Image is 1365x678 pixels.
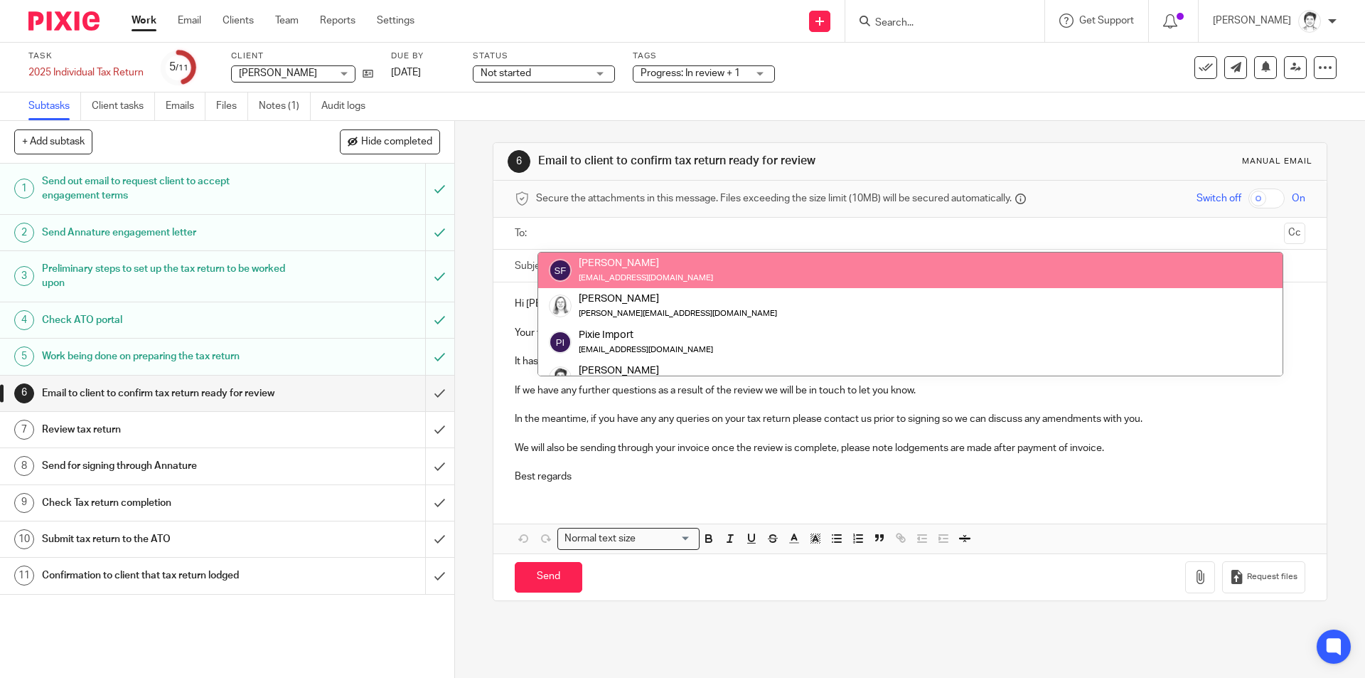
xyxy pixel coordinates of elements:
img: svg%3E [549,259,572,282]
button: Hide completed [340,129,440,154]
a: Clients [223,14,254,28]
span: Switch off [1197,191,1241,206]
p: Best regards [515,470,1305,484]
span: Not started [481,68,531,78]
h1: Submit tax return to the ATO [42,529,288,550]
span: On [1292,191,1305,206]
div: [PERSON_NAME] [579,364,777,378]
span: Progress: In review + 1 [641,68,740,78]
div: 5 [14,346,34,366]
div: 2025 Individual Tax Return [28,65,144,80]
button: Cc [1284,223,1305,244]
p: Hi [PERSON_NAME] [515,297,1305,311]
img: Eleanor%20Shakeshaft.jpg [549,295,572,317]
span: Get Support [1079,16,1134,26]
a: Email [178,14,201,28]
a: Reports [320,14,355,28]
small: [EMAIL_ADDRESS][DOMAIN_NAME] [579,274,713,282]
a: Files [216,92,248,120]
a: Work [132,14,156,28]
a: Emails [166,92,205,120]
p: [PERSON_NAME] [1213,14,1291,28]
a: Client tasks [92,92,155,120]
div: 6 [14,383,34,403]
button: + Add subtask [14,129,92,154]
div: 6 [508,150,530,173]
div: Manual email [1242,156,1312,167]
h1: Check Tax return completion [42,492,288,514]
input: Search for option [640,531,691,546]
span: Secure the attachments in this message. Files exceeding the size limit (10MB) will be secured aut... [536,191,1012,206]
label: Subject: [515,259,552,273]
label: Due by [391,51,455,62]
h1: Check ATO portal [42,309,288,331]
input: Send [515,562,582,593]
small: /11 [176,64,188,72]
div: 4 [14,310,34,330]
a: Audit logs [321,92,376,120]
div: 1 [14,179,34,198]
span: Normal text size [561,531,638,546]
img: Pixie [28,11,100,31]
input: Search [874,17,1002,30]
label: Tags [633,51,775,62]
h1: Confirmation to client that tax return lodged [42,565,288,586]
div: 5 [169,59,188,75]
div: 2 [14,223,34,243]
label: To: [515,226,530,240]
label: Status [473,51,615,62]
h1: Review tax return [42,419,288,440]
span: [DATE] [391,68,421,78]
small: [PERSON_NAME][EMAIL_ADDRESS][DOMAIN_NAME] [579,309,777,317]
div: 9 [14,493,34,513]
h1: Email to client to confirm tax return ready for review [42,383,288,404]
span: Request files [1247,571,1297,583]
p: We will also be sending through your invoice once the review is complete, please note lodgements ... [515,441,1305,455]
h1: Send Annature engagement letter [42,222,288,243]
div: Pixie Import [579,327,713,341]
a: Settings [377,14,414,28]
a: Team [275,14,299,28]
h1: Preliminary steps to set up the tax return to be worked upon [42,258,288,295]
h1: Send out email to request client to accept engagement terms [42,171,288,207]
p: In the meantime, if you have any any queries on your tax return please contact us prior to signin... [515,412,1305,426]
small: [EMAIL_ADDRESS][DOMAIN_NAME] [579,346,713,354]
div: Search for option [557,528,700,550]
span: Hide completed [361,137,432,148]
a: Subtasks [28,92,81,120]
p: Your tax return has been completed with the information you have provided. [515,326,1305,340]
div: 8 [14,456,34,476]
button: Request files [1222,561,1305,593]
h1: Work being done on preparing the tax return [42,346,288,367]
h1: Send for signing through Annature [42,455,288,477]
div: [PERSON_NAME] [579,256,713,270]
img: Julie%20Wainwright.jpg [549,366,572,389]
label: Task [28,51,144,62]
div: [PERSON_NAME] [579,292,777,306]
div: 10 [14,529,34,549]
div: 11 [14,566,34,586]
span: [PERSON_NAME] [239,68,317,78]
div: 3 [14,266,34,286]
img: Julie%20Wainwright.jpg [1298,10,1321,33]
p: If we have any further questions as a result of the review we will be in touch to let you know. [515,383,1305,398]
p: It has now receiving it's final review, once completed your return will be sent out to you for el... [515,354,1305,369]
img: svg%3E [549,331,572,354]
label: Client [231,51,373,62]
div: 7 [14,420,34,440]
a: Notes (1) [259,92,311,120]
h1: Email to client to confirm tax return ready for review [538,154,941,169]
